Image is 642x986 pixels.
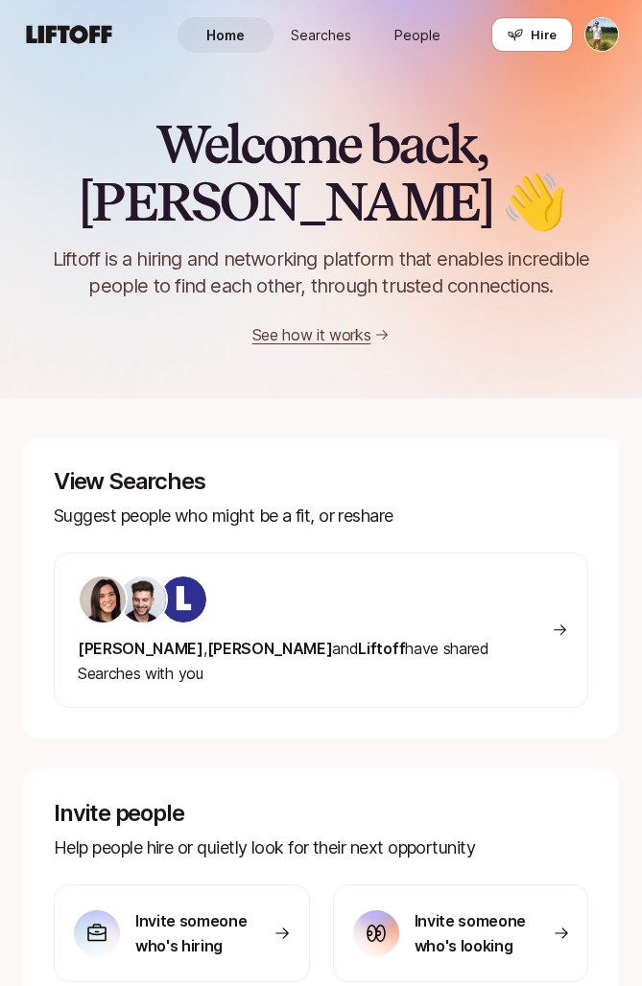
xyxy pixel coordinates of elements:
span: Hire [531,25,557,44]
p: Help people hire or quietly look for their next opportunity [54,834,588,861]
span: [PERSON_NAME] [78,639,203,658]
span: , [203,639,207,658]
button: Hire [491,17,573,52]
p: Suggest people who might be a fit, or reshare [54,503,588,529]
a: Searches [273,17,369,53]
span: People [394,25,440,45]
p: Invite someone who's looking [415,908,530,958]
a: See how it works [252,325,371,344]
span: and [332,639,358,658]
a: Home [178,17,273,53]
img: 7bf30482_e1a5_47b4_9e0f_fc49ddd24bf6.jpg [120,576,166,622]
img: 71d7b91d_d7cb_43b4_a7ea_a9b2f2cc6e03.jpg [80,576,126,622]
p: View Searches [54,468,588,495]
button: Tyler Kieft [584,17,619,52]
a: People [369,17,465,53]
span: Liftoff [358,639,405,658]
span: have shared Searches with you [78,639,489,683]
span: Searches [291,25,351,45]
span: [PERSON_NAME] [207,639,333,658]
img: ACg8ocKIuO9-sklR2KvA8ZVJz4iZ_g9wtBiQREC3t8A94l4CTg=s160-c [160,576,206,622]
span: Home [206,25,245,45]
p: Invite someone who's hiring [135,908,250,958]
img: Tyler Kieft [585,18,618,51]
p: Invite people [54,800,588,827]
